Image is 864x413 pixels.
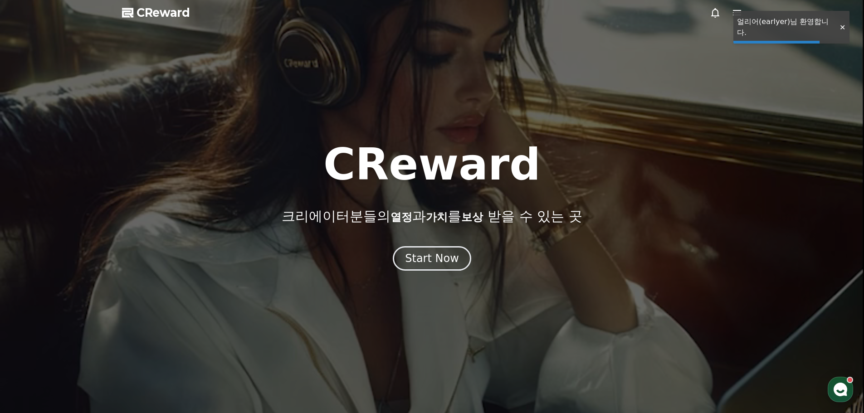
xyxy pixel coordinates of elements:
[282,208,582,224] p: 크리에이터분들의 과 를 받을 수 있는 곳
[461,211,483,224] span: 보상
[405,251,459,266] div: Start Now
[137,5,190,20] span: CReward
[426,211,448,224] span: 가치
[393,246,471,271] button: Start Now
[393,255,471,264] a: Start Now
[122,5,190,20] a: CReward
[391,211,412,224] span: 열정
[323,143,541,186] h1: CReward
